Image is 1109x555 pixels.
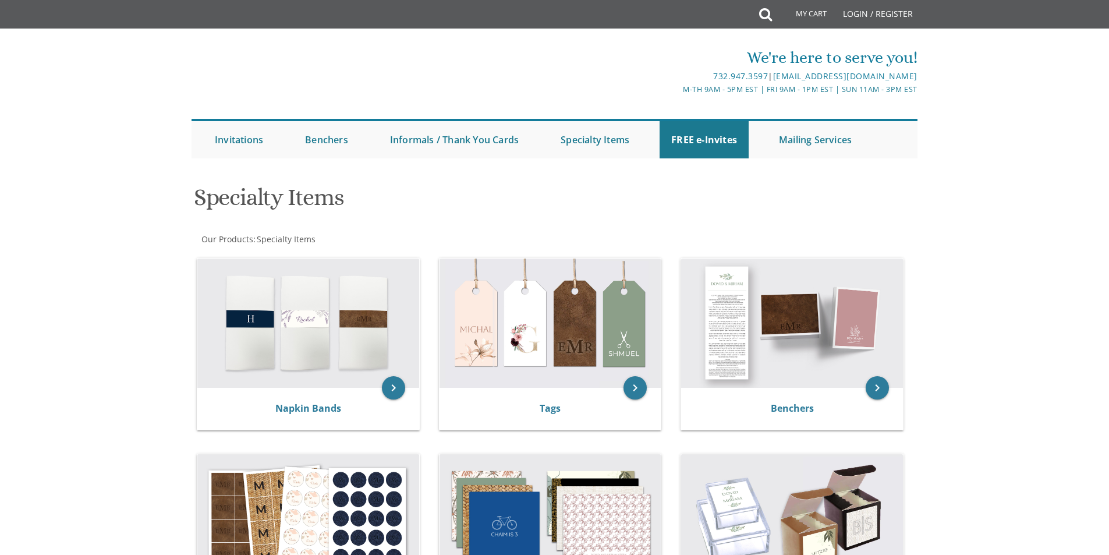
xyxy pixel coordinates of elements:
[434,69,917,83] div: |
[192,234,555,245] div: :
[434,46,917,69] div: We're here to serve you!
[293,121,360,158] a: Benchers
[378,121,530,158] a: Informals / Thank You Cards
[771,1,835,30] a: My Cart
[623,376,647,400] a: keyboard_arrow_right
[660,121,749,158] a: FREE e-Invites
[194,185,669,219] h1: Specialty Items
[866,376,889,400] a: keyboard_arrow_right
[767,121,863,158] a: Mailing Services
[197,259,419,388] img: Napkin Bands
[257,234,316,245] span: Specialty Items
[713,70,768,82] a: 732.947.3597
[440,259,661,388] img: Tags
[203,121,275,158] a: Invitations
[540,402,561,415] a: Tags
[771,402,814,415] a: Benchers
[681,259,903,388] img: Benchers
[200,234,253,245] a: Our Products
[382,376,405,400] a: keyboard_arrow_right
[256,234,316,245] a: Specialty Items
[549,121,641,158] a: Specialty Items
[434,83,917,96] div: M-Th 9am - 5pm EST | Fri 9am - 1pm EST | Sun 11am - 3pm EST
[275,402,341,415] a: Napkin Bands
[773,70,917,82] a: [EMAIL_ADDRESS][DOMAIN_NAME]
